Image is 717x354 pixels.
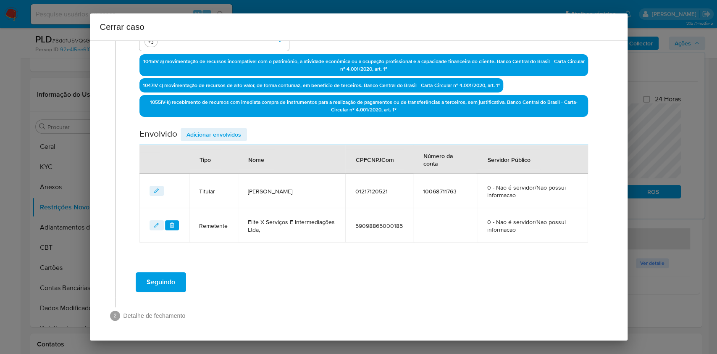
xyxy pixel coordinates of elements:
[477,174,588,208] td: ServPub
[199,188,228,195] span: Titular
[355,222,403,230] span: 59098865000185
[100,20,617,34] h2: Cerrar caso
[144,37,158,47] button: mostrar mais 3
[487,218,578,233] span: 0 - Nao é servidor/Nao possui informacao
[248,218,335,233] span: Elite X Serviços E Intermediações Ltda,
[181,128,247,141] button: addEnvolvido
[346,149,404,169] div: CPFCNPJCom
[413,208,477,243] td: NumConta
[477,149,540,169] div: Servidor Público
[113,313,116,319] text: 2
[136,272,186,292] button: Seguindo
[487,184,578,199] span: 0 - Nao é servidor/Nao possui informacao
[477,208,588,243] td: ServPub
[139,128,177,141] h2: Envolvido
[345,174,413,208] td: CPFCNPJEnv
[139,78,503,92] p: 1047 IV-c) movimentação de recursos de alto valor, de forma contumaz, em benefício de terceiros. ...
[199,222,228,230] span: Remetente
[147,273,175,291] span: Seguindo
[186,129,241,140] span: Adicionar envolvidos
[165,220,179,230] button: deleteEnvolvido
[123,312,607,320] span: Detalhe de fechamento
[423,188,467,195] span: 10068711763
[139,54,588,76] p: 1045 IV-a) movimentação de recursos incompatível com o patrimônio, a atividade econômica ou a ocu...
[189,149,221,169] div: Tipo
[345,208,413,243] td: CPFCNPJEnv
[238,208,345,243] td: NmEnv
[248,188,335,195] span: [PERSON_NAME]
[238,174,345,208] td: NmEnv
[147,38,155,45] span: +3
[413,145,476,173] div: Número da conta
[150,186,164,196] button: editEnvolvido
[150,220,164,230] button: editEnvolvido
[355,188,403,195] span: 01217120521
[413,174,477,208] td: NumConta
[139,95,588,117] p: 1055 IV-k) recebimento de recursos com imediata compra de instrumentos para a realização de pagam...
[238,149,274,169] div: Nome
